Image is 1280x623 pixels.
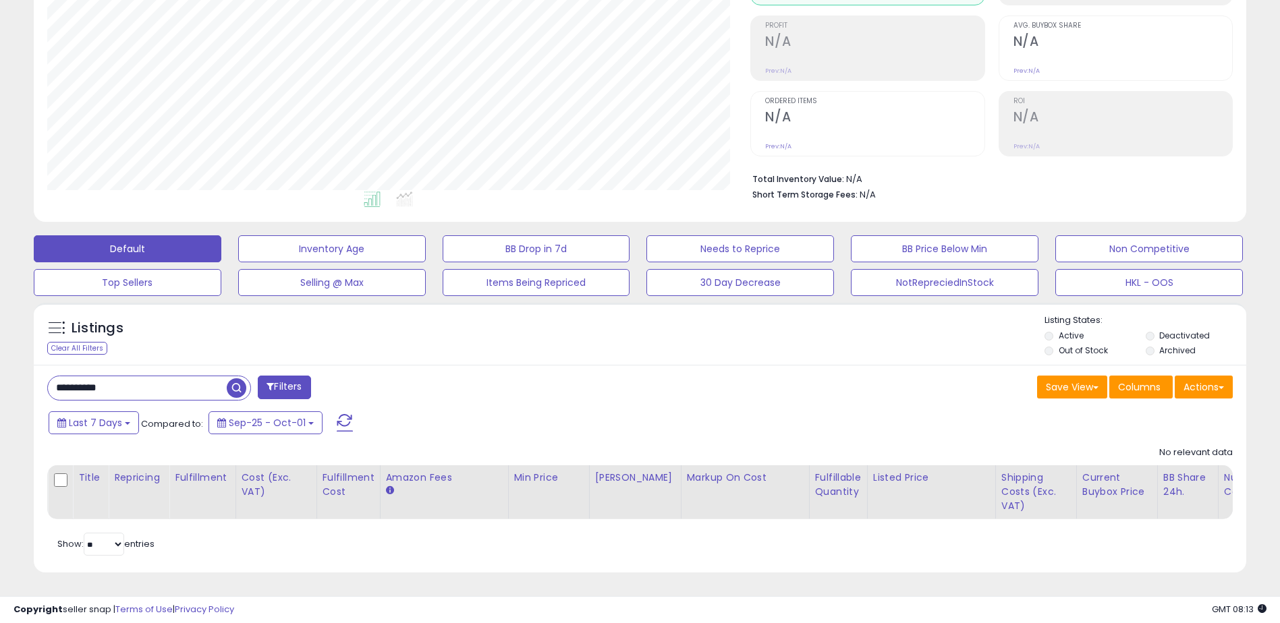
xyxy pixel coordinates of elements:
[443,235,630,262] button: BB Drop in 7d
[1082,471,1152,499] div: Current Buybox Price
[208,411,323,434] button: Sep-25 - Oct-01
[1013,98,1232,105] span: ROI
[1013,67,1040,75] small: Prev: N/A
[386,485,394,497] small: Amazon Fees.
[229,416,306,429] span: Sep-25 - Oct-01
[72,319,123,338] h5: Listings
[1224,471,1273,499] div: Num of Comp.
[851,269,1038,296] button: NotRepreciedInStock
[1055,235,1243,262] button: Non Competitive
[815,471,862,499] div: Fulfillable Quantity
[595,471,675,485] div: [PERSON_NAME]
[851,235,1038,262] button: BB Price Below Min
[47,342,107,355] div: Clear All Filters
[1159,446,1233,459] div: No relevant data
[1013,22,1232,30] span: Avg. Buybox Share
[34,235,221,262] button: Default
[765,22,984,30] span: Profit
[1175,376,1233,398] button: Actions
[1159,345,1196,356] label: Archived
[1013,34,1232,52] h2: N/A
[115,603,173,616] a: Terms of Use
[1109,376,1173,398] button: Columns
[1013,142,1040,150] small: Prev: N/A
[646,235,834,262] button: Needs to Reprice
[34,269,221,296] button: Top Sellers
[687,471,804,485] div: Markup on Cost
[1055,269,1243,296] button: HKL - OOS
[175,471,229,485] div: Fulfillment
[514,471,584,485] div: Min Price
[238,269,426,296] button: Selling @ Max
[646,269,834,296] button: 30 Day Decrease
[242,471,311,499] div: Cost (Exc. VAT)
[765,98,984,105] span: Ordered Items
[765,34,984,52] h2: N/A
[49,411,139,434] button: Last 7 Days
[1159,330,1210,341] label: Deactivated
[1001,471,1071,513] div: Shipping Costs (Exc. VAT)
[238,235,426,262] button: Inventory Age
[13,603,234,616] div: seller snap | |
[765,142,791,150] small: Prev: N/A
[1163,471,1213,499] div: BB Share 24h.
[752,189,858,200] b: Short Term Storage Fees:
[443,269,630,296] button: Items Being Repriced
[141,417,203,430] span: Compared to:
[1045,314,1246,327] p: Listing States:
[1212,603,1267,616] span: 2025-10-9 08:13 GMT
[1118,380,1161,394] span: Columns
[13,603,63,616] strong: Copyright
[258,376,310,399] button: Filters
[114,471,163,485] div: Repricing
[57,537,155,550] span: Show: entries
[1059,345,1108,356] label: Out of Stock
[323,471,374,499] div: Fulfillment Cost
[1037,376,1107,398] button: Save View
[1059,330,1084,341] label: Active
[873,471,990,485] div: Listed Price
[1013,109,1232,127] h2: N/A
[765,109,984,127] h2: N/A
[752,173,844,185] b: Total Inventory Value:
[69,416,122,429] span: Last 7 Days
[681,465,809,519] th: The percentage added to the cost of goods (COGS) that forms the calculator for Min & Max prices.
[386,471,503,485] div: Amazon Fees
[860,188,876,201] span: N/A
[752,170,1223,186] li: N/A
[765,67,791,75] small: Prev: N/A
[175,603,234,616] a: Privacy Policy
[78,471,103,485] div: Title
